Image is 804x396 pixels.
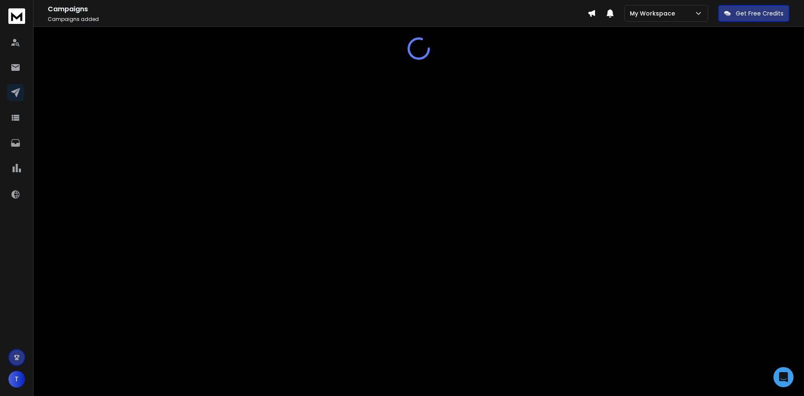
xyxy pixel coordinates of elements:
button: T [8,371,25,388]
h1: Campaigns [48,4,588,14]
img: logo [8,8,25,24]
div: Open Intercom Messenger [773,367,794,387]
p: Get Free Credits [736,9,783,18]
button: Get Free Credits [718,5,789,22]
p: Campaigns added [48,16,588,23]
p: My Workspace [630,9,678,18]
